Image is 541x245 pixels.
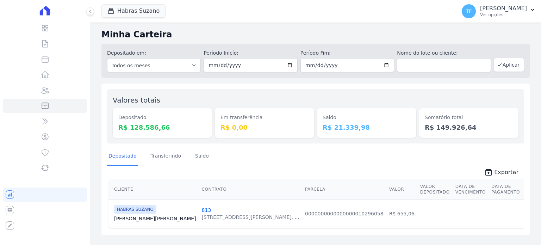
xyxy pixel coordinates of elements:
[101,28,530,41] h2: Minha Carteira
[489,179,523,200] th: Data de Pagamento
[204,49,297,57] label: Período Inicío:
[386,199,417,228] td: R$ 655,06
[484,168,493,177] i: unarchive
[425,123,513,132] dd: R$ 149.926,64
[494,58,524,72] button: Aplicar
[425,114,513,121] dt: Somatório total
[386,179,417,200] th: Valor
[118,123,206,132] dd: R$ 128.586,66
[194,147,210,166] a: Saldo
[494,168,518,177] span: Exportar
[107,50,146,56] label: Depositado em:
[480,12,527,18] p: Ver opções
[480,5,527,12] p: [PERSON_NAME]
[114,215,196,222] a: [PERSON_NAME][PERSON_NAME]
[397,49,491,57] label: Nome do lote ou cliente:
[118,114,206,121] dt: Depositado
[101,4,166,18] button: Habras Suzano
[220,114,309,121] dt: Em transferência
[300,49,394,57] label: Período Fim:
[417,179,453,200] th: Valor Depositado
[466,9,472,14] span: TF
[453,179,489,200] th: Data de Vencimento
[114,205,156,214] span: HABRAS SUZANO
[302,179,386,200] th: Parcela
[456,1,541,21] button: TF [PERSON_NAME] Ver opções
[202,214,299,221] div: [STREET_ADDRESS][PERSON_NAME], ...
[305,211,384,216] a: 0000000000000000010296058
[107,147,138,166] a: Depositado
[323,114,411,121] dt: Saldo
[108,179,199,200] th: Cliente
[323,123,411,132] dd: R$ 21.339,98
[149,147,183,166] a: Transferindo
[199,179,302,200] th: Contrato
[202,207,211,213] a: 813
[220,123,309,132] dd: R$ 0,00
[479,168,524,178] a: unarchive Exportar
[113,96,160,104] label: Valores totais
